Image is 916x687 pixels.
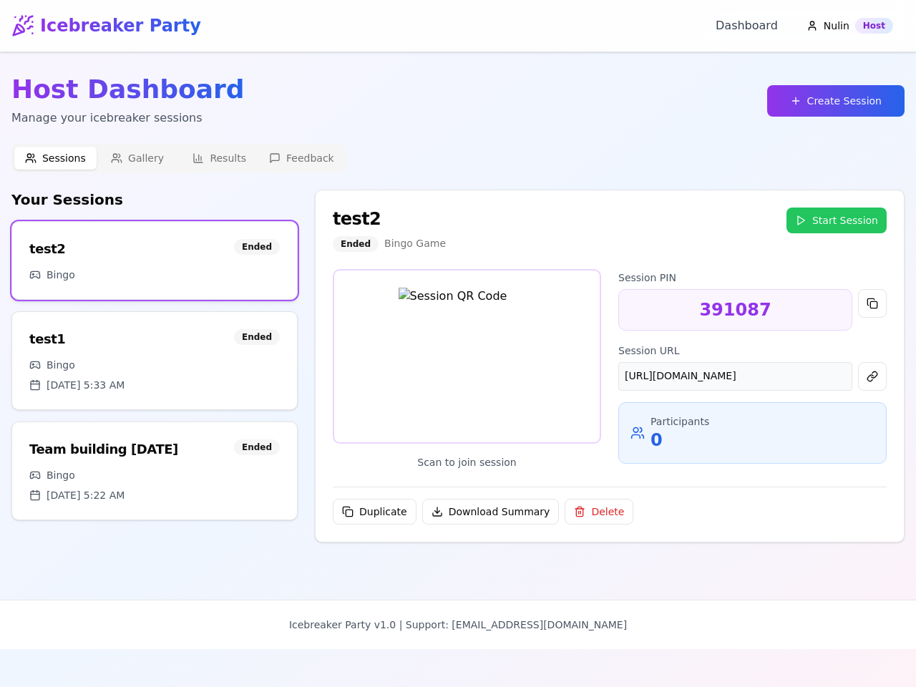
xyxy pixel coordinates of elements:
[651,414,709,429] p: Participants
[97,147,179,170] button: Gallery
[11,190,298,210] h2: Your Sessions
[628,298,843,321] p: 391087
[234,439,280,455] div: Ended
[11,618,905,632] p: Icebreaker Party v1.0 | Support: [EMAIL_ADDRESS][DOMAIN_NAME]
[178,147,260,170] button: Results
[29,329,65,349] div: test1
[795,11,905,40] button: NulinHost
[47,358,75,372] span: Bingo
[384,238,446,249] span: Bingo Game
[47,268,75,282] span: Bingo
[565,499,633,525] button: Delete
[786,208,887,233] button: Start Session
[767,85,905,117] button: Create Session
[47,378,125,392] span: [DATE] 5:33 AM
[716,17,778,34] a: Dashboard
[11,109,245,127] p: Manage your icebreaker sessions
[29,239,65,259] div: test2
[40,14,201,37] h1: Icebreaker Party
[618,362,852,391] div: [URL][DOMAIN_NAME]
[333,208,446,230] div: test2
[260,147,343,170] button: Feedback
[234,239,280,255] div: Ended
[234,329,280,345] div: Ended
[399,288,536,425] img: Session QR Code
[824,19,849,33] span: Nulin
[618,272,676,283] label: Session PIN
[47,488,125,502] span: [DATE] 5:22 AM
[651,429,709,452] p: 0
[47,468,75,482] span: Bingo
[333,236,379,252] div: Ended
[618,345,680,356] label: Session URL
[855,18,893,34] div: Host
[11,75,245,104] h1: Host Dashboard
[333,455,601,469] p: Scan to join session
[14,147,97,170] button: Sessions
[422,499,560,525] button: Download Summary
[29,439,178,459] div: Team building [DATE]
[333,499,416,525] button: Duplicate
